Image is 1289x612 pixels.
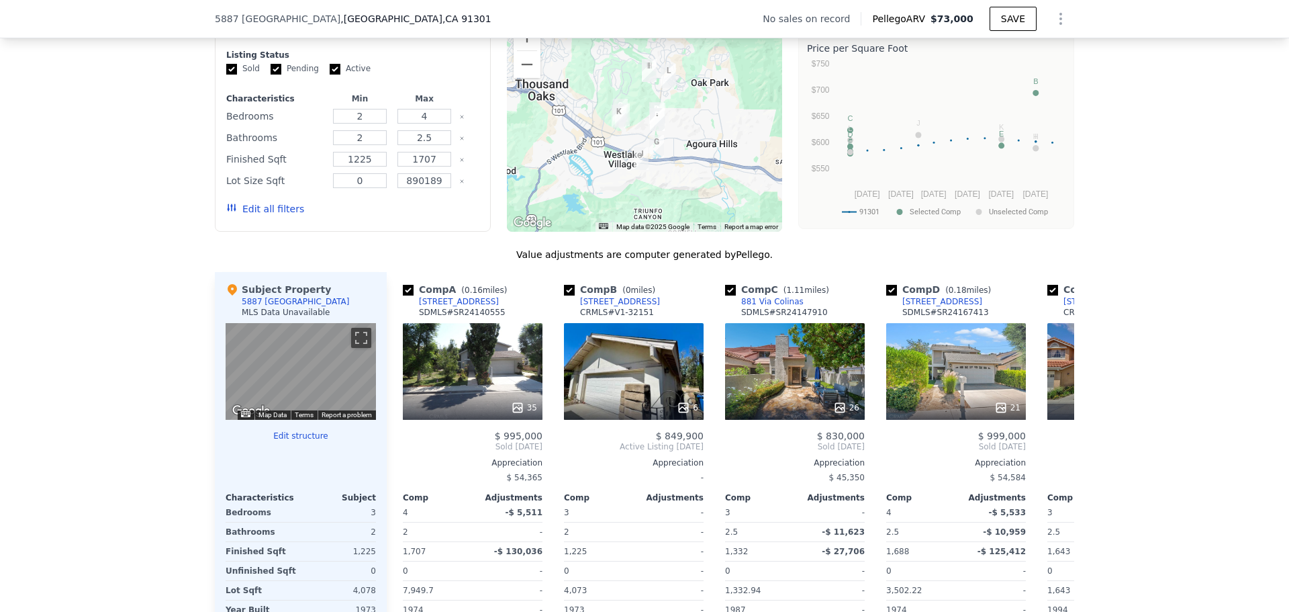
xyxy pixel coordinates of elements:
span: 0 [1047,566,1053,576]
label: Pending [271,63,319,75]
div: Finished Sqft [226,150,325,169]
div: 2.5 [725,523,792,541]
div: 0 [303,562,376,580]
span: 1,643 [1047,547,1070,556]
label: Sold [226,63,260,75]
div: 2.5 [1047,523,1114,541]
text: H [1033,132,1039,140]
div: Comp [564,492,634,503]
text: $750 [812,59,830,69]
text: $650 [812,112,830,121]
span: 4 [403,508,408,517]
span: 0 [886,566,892,576]
span: 3,502.22 [886,586,922,595]
div: 6 [677,401,698,414]
span: ( miles) [617,286,661,295]
div: 5887 Cape Horn Drive [650,108,665,131]
img: Google [510,214,555,232]
div: - [636,562,704,580]
a: Terms (opens in new tab) [295,411,314,419]
div: SDMLS # SR24167413 [902,307,989,318]
span: 1,332.94 [725,586,761,595]
span: 0.18 [949,286,967,295]
div: Bedrooms [226,107,325,126]
a: Report a problem [322,411,372,419]
text: F [848,138,853,146]
span: ( miles) [778,286,834,295]
div: Adjustments [795,492,865,503]
span: 3 [564,508,569,517]
div: - [564,468,704,487]
div: 1,225 [303,542,376,561]
span: Sold [DATE] [403,441,542,452]
span: $ 54,365 [507,473,542,482]
div: Adjustments [634,492,704,503]
text: [DATE] [988,189,1014,199]
div: - [959,581,1026,600]
span: -$ 11,623 [822,527,865,537]
span: 1.11 [786,286,804,295]
div: 4941 Santo Drive [661,64,676,87]
text: $600 [812,138,830,147]
span: ( miles) [940,286,996,295]
text: [DATE] [1023,189,1049,199]
div: Comp [403,492,473,503]
div: [STREET_ADDRESS] [902,296,982,307]
div: Adjustments [473,492,542,503]
button: Show Options [1047,5,1074,32]
div: Bathrooms [226,523,298,541]
span: 0 [626,286,631,295]
div: 2 [564,523,631,541]
input: Sold [226,64,237,75]
div: - [959,562,1026,580]
text: G [847,136,853,144]
div: 881 Via Colinas [613,99,628,122]
text: [DATE] [888,189,914,199]
a: Report a map error [724,223,778,230]
div: 5370 Captains Place [649,135,664,158]
svg: A chart. [807,58,1065,226]
div: Comp D [886,283,996,296]
span: 7,949.7 [403,586,434,595]
text: L [848,124,852,132]
div: Bedrooms [226,503,298,522]
div: 30991 Old Colony Way [634,147,649,170]
span: 4 [886,508,892,517]
text: B [1033,77,1038,85]
span: -$ 10,959 [983,527,1026,537]
div: Comp B [564,283,661,296]
span: -$ 5,511 [506,508,542,517]
input: Pending [271,64,281,75]
div: 6049 Hackers Lane [649,102,664,125]
span: 1,707 [403,547,426,556]
div: 1025 N Via Colinas [612,105,626,128]
input: Active [330,64,340,75]
div: Appreciation [1047,457,1187,468]
div: Appreciation [886,457,1026,468]
div: 6030 Hackers Lane [651,103,665,126]
a: 881 Via Colinas [725,296,804,307]
div: SDMLS # SR24140555 [419,307,506,318]
span: -$ 27,706 [822,547,865,556]
div: [STREET_ADDRESS] [1063,296,1143,307]
button: SAVE [990,7,1037,31]
span: 0 [564,566,569,576]
button: Keyboard shortcuts [241,411,250,417]
text: Unselected Comp [989,208,1048,216]
div: - [798,503,865,522]
div: CRMLS # SR25097312 [1063,307,1149,318]
span: $73,000 [930,13,973,24]
span: 1,332 [725,547,748,556]
span: 1,225 [564,547,587,556]
div: Subject [301,492,376,503]
text: [DATE] [955,189,980,199]
span: -$ 125,412 [977,547,1026,556]
span: 4,073 [564,586,587,595]
div: SDMLS # SR24147910 [741,307,828,318]
div: - [636,523,704,541]
div: Value adjustments are computer generated by Pellego . [215,248,1074,261]
div: Appreciation [403,457,542,468]
div: 946 Blue Mountain Circle [642,59,657,82]
span: Pellego ARV [872,12,930,26]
